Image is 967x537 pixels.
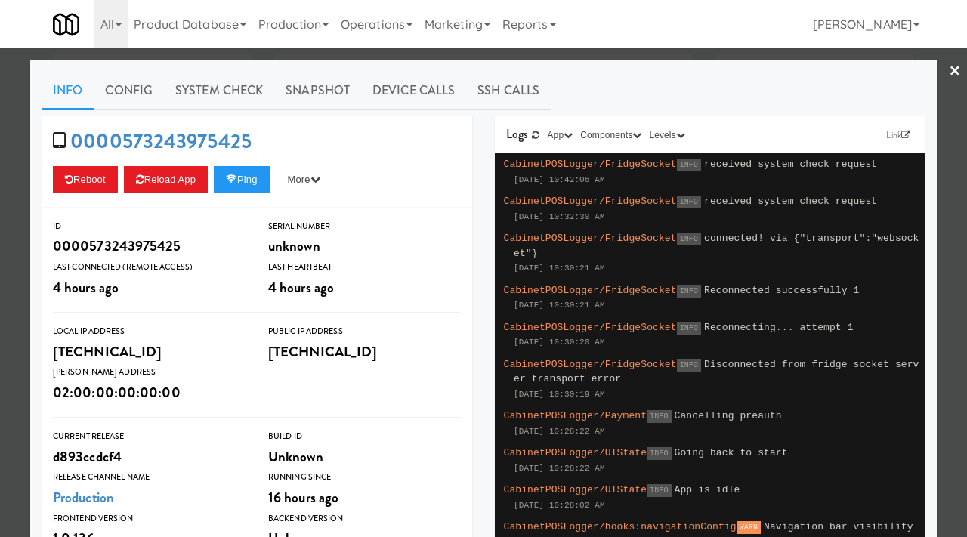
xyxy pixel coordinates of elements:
[576,128,645,143] button: Components
[647,410,671,423] span: INFO
[704,196,877,207] span: received system check request
[53,339,246,365] div: [TECHNICAL_ID]
[514,501,605,510] span: [DATE] 10:28:02 AM
[268,511,461,526] div: Backend Version
[504,322,677,333] span: CabinetPOSLogger/FridgeSocket
[164,72,274,110] a: System Check
[53,487,114,508] a: Production
[514,427,605,436] span: [DATE] 10:28:22 AM
[737,521,761,534] span: WARN
[94,72,164,110] a: Config
[514,175,605,184] span: [DATE] 10:42:06 AM
[268,219,461,234] div: Serial Number
[514,264,605,273] span: [DATE] 10:30:21 AM
[675,484,740,495] span: App is idle
[53,260,246,275] div: Last Connected (Remote Access)
[53,470,246,485] div: Release Channel Name
[514,464,605,473] span: [DATE] 10:28:22 AM
[882,128,914,143] a: Link
[53,324,246,339] div: Local IP Address
[514,233,919,259] span: connected! via {"transport":"websocket"}
[514,338,605,347] span: [DATE] 10:30:20 AM
[53,511,246,526] div: Frontend Version
[268,277,334,298] span: 4 hours ago
[504,447,647,458] span: CabinetPOSLogger/UIState
[504,521,737,532] span: CabinetPOSLogger/hooks:navigationConfig
[506,125,528,143] span: Logs
[53,233,246,259] div: 0000573243975425
[647,447,671,460] span: INFO
[544,128,577,143] button: App
[704,322,854,333] span: Reconnecting... attempt 1
[645,128,688,143] button: Levels
[504,233,677,244] span: CabinetPOSLogger/FridgeSocket
[53,444,246,470] div: d893ccdcf4
[268,470,461,485] div: Running Since
[53,380,246,406] div: 02:00:00:00:00:00
[704,285,859,296] span: Reconnected successfully 1
[268,429,461,444] div: Build Id
[268,487,338,508] span: 16 hours ago
[514,301,605,310] span: [DATE] 10:30:21 AM
[268,324,461,339] div: Public IP Address
[677,322,701,335] span: INFO
[514,390,605,399] span: [DATE] 10:30:19 AM
[53,277,119,298] span: 4 hours ago
[514,359,919,385] span: Disconnected from fridge socket server transport error
[274,72,361,110] a: Snapshot
[466,72,551,110] a: SSH Calls
[677,285,701,298] span: INFO
[276,166,332,193] button: More
[504,359,677,370] span: CabinetPOSLogger/FridgeSocket
[268,260,461,275] div: Last Heartbeat
[214,166,270,193] button: Ping
[53,219,246,234] div: ID
[647,484,671,497] span: INFO
[504,484,647,495] span: CabinetPOSLogger/UIState
[53,429,246,444] div: Current Release
[675,447,788,458] span: Going back to start
[53,11,79,38] img: Micromart
[268,339,461,365] div: [TECHNICAL_ID]
[70,127,252,156] a: 0000573243975425
[268,444,461,470] div: Unknown
[704,159,877,170] span: received system check request
[124,166,208,193] button: Reload App
[504,159,677,170] span: CabinetPOSLogger/FridgeSocket
[677,196,701,208] span: INFO
[677,233,701,245] span: INFO
[504,410,647,421] span: CabinetPOSLogger/Payment
[361,72,466,110] a: Device Calls
[504,285,677,296] span: CabinetPOSLogger/FridgeSocket
[53,365,246,380] div: [PERSON_NAME] Address
[42,72,94,110] a: Info
[675,410,782,421] span: Cancelling preauth
[504,196,677,207] span: CabinetPOSLogger/FridgeSocket
[677,359,701,372] span: INFO
[53,166,118,193] button: Reboot
[514,212,605,221] span: [DATE] 10:32:30 AM
[677,159,701,171] span: INFO
[949,48,961,95] a: ×
[268,233,461,259] div: unknown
